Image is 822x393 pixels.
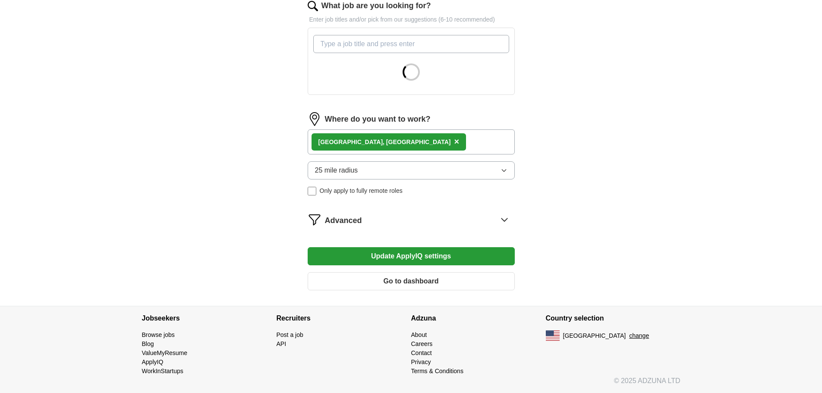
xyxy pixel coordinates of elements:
span: [GEOGRAPHIC_DATA] [563,331,626,340]
a: ApplyIQ [142,358,164,365]
img: search.png [308,1,318,11]
h4: Country selection [546,306,680,330]
button: Go to dashboard [308,272,515,290]
input: Type a job title and press enter [313,35,509,53]
p: Enter job titles and/or pick from our suggestions (6-10 recommended) [308,15,515,24]
a: Contact [411,349,432,356]
a: Blog [142,340,154,347]
span: 25 mile radius [315,165,358,176]
img: filter [308,213,321,226]
input: Only apply to fully remote roles [308,187,316,195]
button: 25 mile radius [308,161,515,179]
a: Careers [411,340,433,347]
a: Privacy [411,358,431,365]
span: × [454,137,459,146]
a: Browse jobs [142,331,175,338]
a: API [277,340,287,347]
a: WorkInStartups [142,368,183,374]
img: location.png [308,112,321,126]
span: Advanced [325,215,362,226]
a: Post a job [277,331,303,338]
button: Update ApplyIQ settings [308,247,515,265]
a: About [411,331,427,338]
button: × [454,135,459,148]
a: ValueMyResume [142,349,188,356]
div: [GEOGRAPHIC_DATA], [GEOGRAPHIC_DATA] [318,138,451,147]
button: change [629,331,649,340]
label: Where do you want to work? [325,113,431,125]
a: Terms & Conditions [411,368,463,374]
img: US flag [546,330,560,341]
div: © 2025 ADZUNA LTD [135,376,687,393]
span: Only apply to fully remote roles [320,186,403,195]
